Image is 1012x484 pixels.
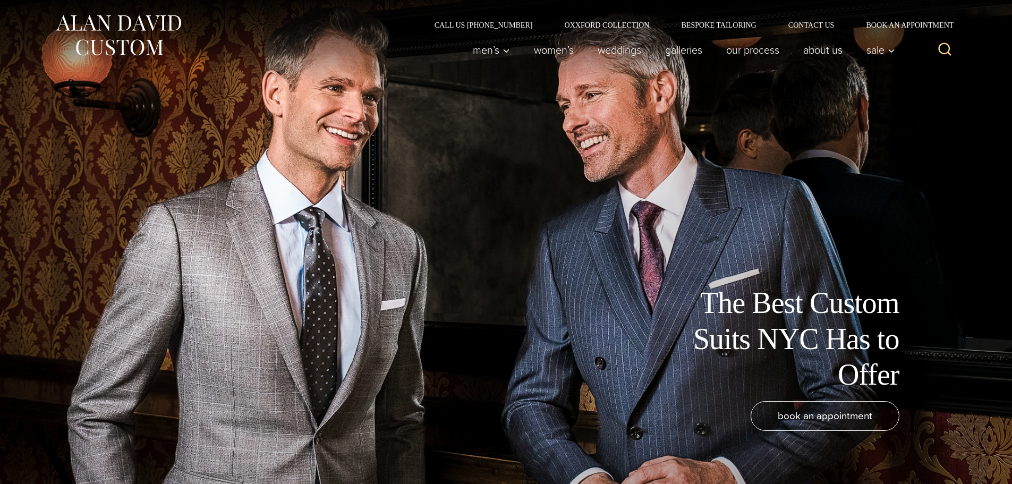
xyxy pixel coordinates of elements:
[751,401,899,431] a: book an appointment
[866,45,895,55] span: Sale
[419,21,958,29] nav: Secondary Navigation
[653,39,714,61] a: Galleries
[522,39,585,61] a: Women’s
[778,408,872,423] span: book an appointment
[850,21,957,29] a: Book an Appointment
[548,21,665,29] a: Oxxford Collection
[932,37,958,63] button: View Search Form
[461,39,900,61] nav: Primary Navigation
[772,21,851,29] a: Contact Us
[55,12,182,59] img: Alan David Custom
[473,45,510,55] span: Men’s
[660,285,899,393] h1: The Best Custom Suits NYC Has to Offer
[714,39,791,61] a: Our Process
[665,21,772,29] a: Bespoke Tailoring
[585,39,653,61] a: weddings
[791,39,854,61] a: About Us
[419,21,549,29] a: Call Us [PHONE_NUMBER]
